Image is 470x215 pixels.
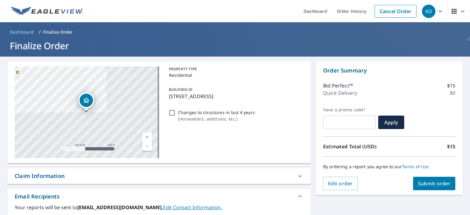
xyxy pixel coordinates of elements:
[163,204,222,211] a: EditContactInfo
[43,29,73,35] p: Finalize Order
[143,142,152,151] a: Current Level 17, Zoom Out
[375,5,416,18] a: Cancel Order
[143,132,152,142] a: Current Level 17, Zoom In
[15,204,304,211] label: Your reports will be sent to
[15,172,65,180] div: Claim Information
[447,82,455,89] p: $15
[323,164,455,169] p: By ordering a report you agree to our
[323,177,358,190] button: Edit order
[418,180,451,187] span: Submit order
[7,27,36,37] a: Dashboard
[15,192,60,201] div: Email Recipients
[7,189,311,204] div: Email Recipients
[402,164,429,169] a: Terms of Use
[169,72,301,78] p: Residential
[77,204,163,211] b: [EMAIL_ADDRESS][DOMAIN_NAME].
[422,5,435,18] div: KD
[383,119,399,126] span: Apply
[323,66,455,75] p: Order Summary
[7,168,311,184] div: Claim Information
[323,107,376,113] label: Have a promo code?
[178,116,255,122] p: ( renovations, additions, etc. )
[323,143,389,150] p: Estimated Total (USD):
[447,143,455,150] p: $15
[450,89,455,97] p: $0
[7,39,463,52] h1: Finalize Order
[169,66,301,72] p: PROPERTY TYPE
[178,109,255,116] p: Changes to structures in last 4 years
[78,92,94,111] div: Dropped pin, building 1, Residential property, 4 Pillar Ln Palm Coast, FL 32164
[10,29,34,35] span: Dashboard
[378,116,404,129] button: Apply
[39,28,41,36] li: /
[11,7,83,16] img: EV Logo
[413,177,456,190] button: Submit order
[169,93,301,100] p: [STREET_ADDRESS]
[328,180,353,187] span: Edit order
[323,82,353,89] p: Bid Perfect™
[323,89,357,97] p: Quick Delivery
[169,87,192,92] p: BUILDING ID
[7,27,463,37] nav: breadcrumb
